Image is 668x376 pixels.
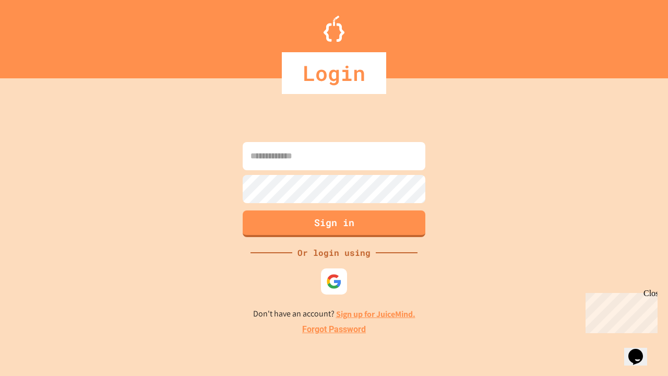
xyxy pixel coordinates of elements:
p: Don't have an account? [253,308,415,321]
div: Chat with us now!Close [4,4,72,66]
button: Sign in [243,210,425,237]
img: Logo.svg [324,16,344,42]
iframe: chat widget [581,289,658,333]
div: Or login using [292,246,376,259]
iframe: chat widget [624,334,658,366]
img: google-icon.svg [326,274,342,289]
div: Login [282,52,386,94]
a: Forgot Password [302,323,366,336]
a: Sign up for JuiceMind. [336,309,415,320]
